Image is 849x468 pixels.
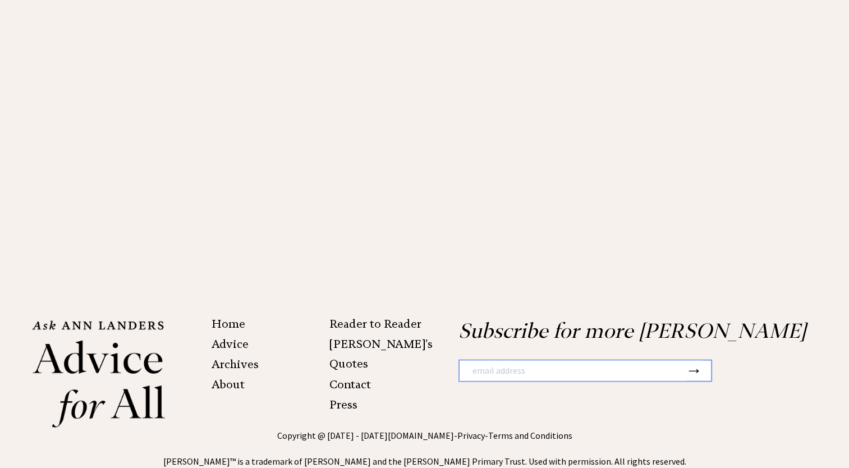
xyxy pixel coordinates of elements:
[457,430,485,441] a: Privacy
[488,430,572,441] a: Terms and Conditions
[460,361,686,381] input: email address
[329,398,357,411] a: Press
[212,378,245,391] a: About
[425,319,818,417] div: Subscribe for more [PERSON_NAME]
[388,430,454,441] a: [DOMAIN_NAME]
[212,317,245,331] a: Home
[163,430,686,467] span: Copyright @ [DATE] - [DATE] - - [PERSON_NAME]™ is a trademark of [PERSON_NAME] and the [PERSON_NA...
[329,317,421,331] a: Reader to Reader
[212,357,259,371] a: Archives
[329,378,371,391] a: Contact
[32,319,166,429] img: Ann%20Landers%20footer%20logo_small.png
[686,361,703,380] button: →
[212,337,249,351] a: Advice
[329,337,433,370] a: [PERSON_NAME]'s Quotes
